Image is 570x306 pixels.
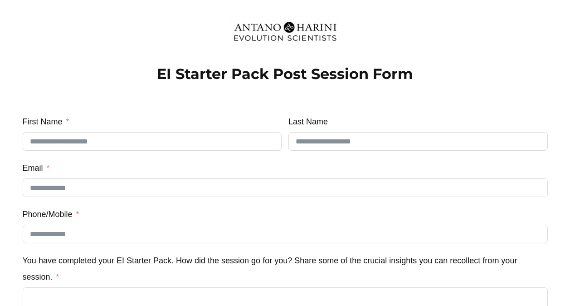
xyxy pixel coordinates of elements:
img: Evolution-Scientist (2) [229,16,341,47]
label: You have completed your EI Starter Pack. How did the session go for you? Share some of the crucia... [23,252,548,285]
label: Phone/Mobile [23,206,79,222]
strong: EI Starter Pack Post Session Form [157,65,413,83]
label: First Name [23,114,69,130]
input: Phone/Mobile [23,225,548,243]
label: Email [23,160,50,176]
label: Last Name [288,114,328,130]
input: Email [23,178,548,197]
